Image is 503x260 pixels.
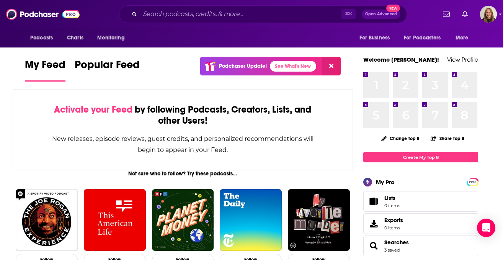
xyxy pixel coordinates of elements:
[459,8,471,21] a: Show notifications dropdown
[25,58,65,76] span: My Feed
[119,5,407,23] div: Search podcasts, credits, & more...
[363,191,478,212] a: Lists
[384,203,400,208] span: 0 items
[152,189,214,251] img: Planet Money
[6,7,80,21] img: Podchaser - Follow, Share and Rate Podcasts
[67,33,83,43] span: Charts
[480,6,497,23] button: Show profile menu
[16,189,78,251] img: The Joe Rogan Experience
[384,217,403,224] span: Exports
[354,31,399,45] button: open menu
[384,195,400,201] span: Lists
[363,235,478,256] span: Searches
[51,133,314,155] div: New releases, episode reviews, guest credits, and personalized recommendations will begin to appe...
[386,5,400,12] span: New
[363,56,439,63] a: Welcome [PERSON_NAME]!
[219,63,267,69] p: Podchaser Update!
[480,6,497,23] span: Logged in as ewalper
[366,196,381,207] span: Lists
[477,219,495,237] div: Open Intercom Messenger
[288,189,350,251] img: My Favorite Murder with Karen Kilgariff and Georgia Hardstark
[25,58,65,82] a: My Feed
[468,179,477,185] a: PRO
[51,104,314,126] div: by following Podcasts, Creators, Lists, and other Users!
[84,189,146,251] img: This American Life
[75,58,140,76] span: Popular Feed
[450,31,478,45] button: open menu
[377,134,424,143] button: Change Top 8
[341,9,356,19] span: ⌘ K
[404,33,441,43] span: For Podcasters
[365,12,397,16] span: Open Advanced
[270,61,316,72] a: See What's New
[430,131,465,146] button: Share Top 8
[62,31,88,45] a: Charts
[399,31,452,45] button: open menu
[140,8,341,20] input: Search podcasts, credits, & more...
[366,240,381,251] a: Searches
[366,218,381,229] span: Exports
[54,104,132,115] span: Activate your Feed
[30,33,53,43] span: Podcasts
[25,31,63,45] button: open menu
[97,33,124,43] span: Monitoring
[13,170,353,177] div: Not sure who to follow? Try these podcasts...
[440,8,453,21] a: Show notifications dropdown
[75,58,140,82] a: Popular Feed
[220,189,282,251] img: The Daily
[362,10,400,19] button: Open AdvancedNew
[447,56,478,63] a: View Profile
[456,33,469,43] span: More
[92,31,134,45] button: open menu
[376,178,395,186] div: My Pro
[359,33,390,43] span: For Business
[384,225,403,231] span: 0 items
[384,239,409,246] a: Searches
[363,213,478,234] a: Exports
[384,247,400,253] a: 3 saved
[384,195,395,201] span: Lists
[363,152,478,162] a: Create My Top 8
[480,6,497,23] img: User Profile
